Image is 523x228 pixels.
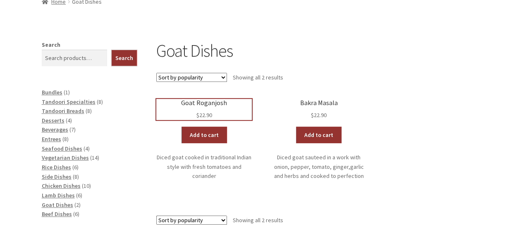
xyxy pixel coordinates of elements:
[42,117,64,124] a: Desserts
[156,216,227,225] select: Shop order
[42,107,84,115] a: Tandoori Breads
[65,89,68,96] span: 1
[233,71,283,84] p: Showing all 2 results
[74,173,77,180] span: 8
[271,99,367,120] a: Bakra Masala $22.90
[196,111,212,119] bdi: 22.90
[98,98,101,106] span: 8
[42,192,75,199] a: Lamb Dishes
[42,50,107,66] input: Search products…
[42,210,72,218] a: Beef Dishes
[42,41,60,48] label: Search
[42,145,82,152] a: Seafood Dishes
[156,40,481,61] h1: Goat Dishes
[87,107,90,115] span: 8
[76,201,79,209] span: 2
[156,153,252,181] p: Diced goat cooked in traditional Indian style with fresh tomatoes and coriander
[42,126,68,133] a: Beverages
[42,135,61,143] a: Entrees
[85,145,88,152] span: 4
[78,192,81,199] span: 6
[42,98,96,106] a: Tandoori Specialties
[111,50,137,66] button: Search
[42,163,71,171] a: Rice Dishes
[84,182,89,190] span: 10
[271,99,367,107] h2: Bakra Masala
[74,163,77,171] span: 6
[42,89,62,96] a: Bundles
[196,111,199,119] span: $
[71,126,74,133] span: 7
[233,214,283,227] p: Showing all 2 results
[311,111,314,119] span: $
[42,154,89,161] a: Vegetarian Dishes
[42,173,72,180] a: Side Dishes
[64,135,67,143] span: 8
[42,182,81,190] a: Chicken Dishes
[296,127,342,143] a: Add to cart: “Bakra Masala”
[181,127,227,143] a: Add to cart: “Goat Roganjosh”
[156,99,252,107] h2: Goat Roganjosh
[156,73,227,82] select: Shop order
[42,201,73,209] a: Goat Dishes
[156,99,252,120] a: Goat Roganjosh $22.90
[92,154,98,161] span: 14
[75,210,78,218] span: 6
[311,111,327,119] bdi: 22.90
[67,117,70,124] span: 4
[271,153,367,181] p: Diced goat sauteed in a work with onion, pepper, tomato, ginger,garlic and herbs and cooked to pe...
